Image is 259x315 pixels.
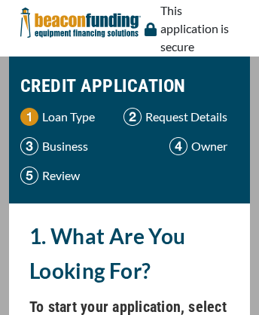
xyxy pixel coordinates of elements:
img: Step 5 [20,167,38,185]
h1: CREDIT APPLICATION [20,64,239,108]
p: This application is secure [160,2,239,56]
img: Step 1 [20,108,38,126]
img: Step 2 [123,108,142,126]
img: Step 4 [169,137,187,155]
p: Business [42,137,88,155]
p: Review [42,167,80,185]
p: Loan Type [42,108,95,126]
img: Step 3 [20,137,38,155]
h2: 1. What Are You Looking For? [29,219,230,288]
p: Owner [191,137,227,155]
img: lock icon to convery security [145,23,157,36]
p: Request Details [145,108,227,126]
